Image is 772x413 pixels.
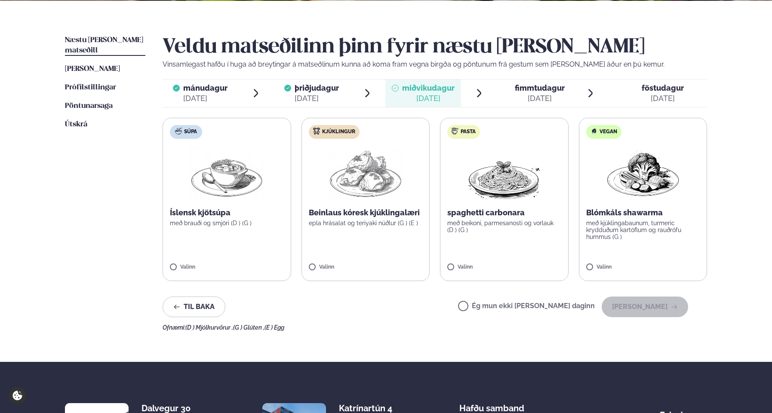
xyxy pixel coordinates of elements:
img: pasta.svg [452,128,458,135]
span: þriðjudagur [295,83,339,92]
span: Útskrá [65,121,87,128]
span: Súpa [184,128,197,135]
img: Spagetti.png [466,146,542,201]
img: Vegan.svg [591,128,597,135]
button: Til baka [163,297,225,317]
span: (G ) Glúten , [233,324,265,331]
div: [DATE] [183,93,228,104]
p: Blómkáls shawarma [586,208,700,218]
span: Vegan [600,128,617,135]
span: (D ) Mjólkurvörur , [185,324,233,331]
span: miðvikudagur [402,83,455,92]
p: með kjúklingabaunum, turmeric krydduðum kartöflum og rauðrófu hummus (G ) [586,220,700,240]
button: [PERSON_NAME] [602,297,688,317]
div: [DATE] [295,93,339,104]
a: Pöntunarsaga [65,101,113,111]
p: Vinsamlegast hafðu í huga að breytingar á matseðlinum kunna að koma fram vegna birgða og pöntunum... [163,59,707,70]
span: (E ) Egg [265,324,284,331]
span: Kjúklingur [322,128,355,135]
span: [PERSON_NAME] [65,65,120,73]
p: með beikoni, parmesanosti og vorlauk (D ) (G ) [447,220,561,233]
a: Prófílstillingar [65,83,116,93]
span: föstudagur [642,83,684,92]
div: [DATE] [642,93,684,104]
span: fimmtudagur [515,83,565,92]
p: Íslensk kjötsúpa [170,208,284,218]
div: [DATE] [515,93,565,104]
div: Ofnæmi: [163,324,707,331]
a: Næstu [PERSON_NAME] matseðill [65,35,145,56]
span: Prófílstillingar [65,84,116,91]
p: spaghetti carbonara [447,208,561,218]
span: Pöntunarsaga [65,102,113,110]
span: mánudagur [183,83,228,92]
p: með brauði og smjöri (D ) (G ) [170,220,284,226]
span: Næstu [PERSON_NAME] matseðill [65,37,143,54]
img: Soup.png [189,146,265,201]
img: Chicken-thighs.png [328,146,403,201]
a: [PERSON_NAME] [65,64,120,74]
span: Pasta [461,128,476,135]
div: [DATE] [402,93,455,104]
p: epla hrásalat og teriyaki núðlur (G ) (E ) [309,220,423,226]
img: soup.svg [175,128,182,135]
a: Útskrá [65,119,87,130]
img: chicken.svg [313,128,320,135]
img: Vegan.png [605,146,681,201]
p: Beinlaus kóresk kjúklingalæri [309,208,423,218]
h2: Veldu matseðilinn þinn fyrir næstu [PERSON_NAME] [163,35,707,59]
a: Cookie settings [9,387,26,404]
